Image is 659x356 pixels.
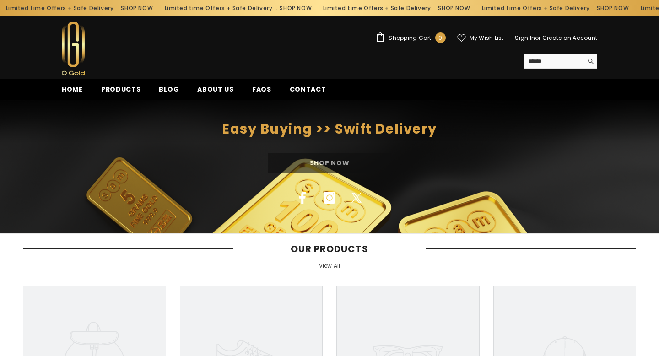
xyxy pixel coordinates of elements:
a: Home [53,84,92,100]
a: Shopping Cart [376,32,445,43]
a: SHOP NOW [597,3,629,13]
span: About us [197,85,234,94]
a: Sign In [515,34,535,42]
a: SHOP NOW [121,3,153,13]
a: Create an Account [542,34,597,42]
a: My Wish List [457,34,504,42]
a: Products [92,84,150,100]
summary: Search [524,54,597,69]
span: Home [62,85,83,94]
span: or [535,34,540,42]
span: FAQs [252,85,271,94]
div: Limited time Offers + Safe Delivery .. [159,1,318,16]
a: Blog [150,84,188,100]
a: Contact [281,84,335,100]
span: Contact [290,85,326,94]
img: Ogold Shop [62,22,85,75]
a: FAQs [243,84,281,100]
span: Our Products [233,243,426,254]
a: View All [319,262,340,270]
a: SHOP NOW [438,3,470,13]
div: Limited time Offers + Safe Delivery .. [476,1,635,16]
button: Search [583,54,597,68]
span: Blog [159,85,179,94]
div: Limited time Offers + Safe Delivery .. [317,1,476,16]
a: About us [188,84,243,100]
span: 0 [438,33,442,43]
span: Products [101,85,141,94]
span: Shopping Cart [389,35,431,41]
a: SHOP NOW [280,3,312,13]
span: My Wish List [470,35,504,41]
